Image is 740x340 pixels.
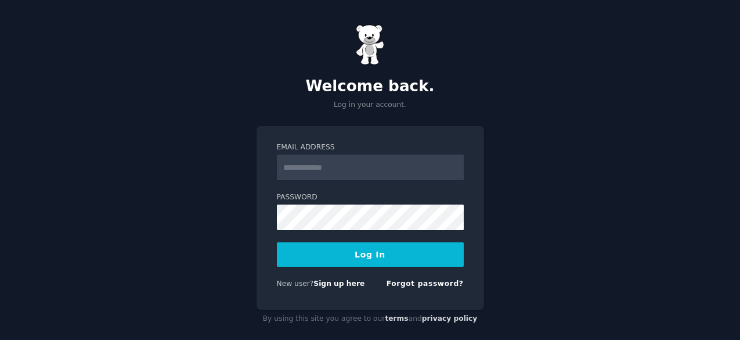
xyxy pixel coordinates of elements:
[257,310,484,328] div: By using this site you agree to our and
[356,24,385,65] img: Gummy Bear
[257,77,484,96] h2: Welcome back.
[385,314,408,323] a: terms
[277,280,314,288] span: New user?
[277,192,464,203] label: Password
[422,314,478,323] a: privacy policy
[277,142,464,153] label: Email Address
[277,242,464,267] button: Log In
[387,280,464,288] a: Forgot password?
[257,100,484,110] p: Log in your account.
[313,280,364,288] a: Sign up here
